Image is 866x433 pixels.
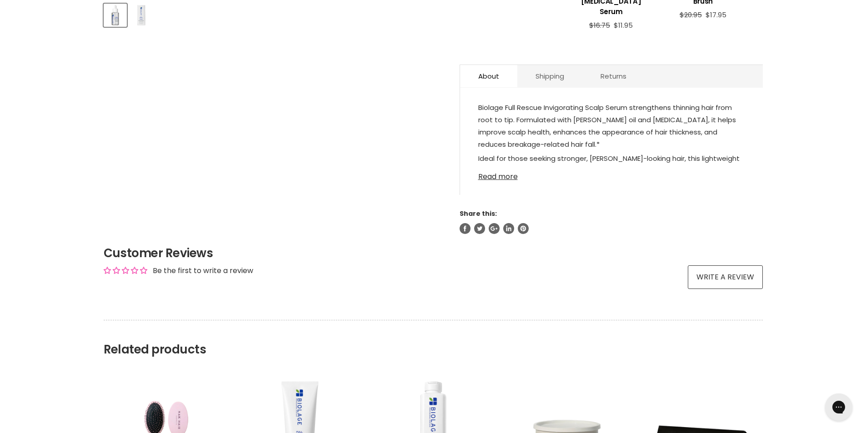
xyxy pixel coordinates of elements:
[517,65,582,87] a: Shipping
[130,4,153,27] button: Matrix Biolage Full Rescue Invigorating Scalp Serum
[688,265,763,289] a: Write a review
[153,266,253,276] div: Be the first to write a review
[104,245,763,261] h2: Customer Reviews
[706,10,726,20] span: $17.95
[478,167,745,181] a: Read more
[478,152,745,191] p: Ideal for those seeking stronger, [PERSON_NAME]-looking hair, this lightweight serum supports a h...
[478,101,745,152] p: Biolage Full Rescue Invigorating Scalp Serum strengthens thinning hair from root to tip. Formulat...
[104,265,147,276] div: Average rating is 0.00 stars
[460,209,497,218] span: Share this:
[105,5,126,26] img: Matrix Biolage Full Rescue Invigorating Scalp Serum
[460,209,763,234] aside: Share this:
[130,5,152,26] img: Matrix Biolage Full Rescue Invigorating Scalp Serum
[589,20,610,30] span: $16.75
[680,10,702,20] span: $20.95
[460,65,517,87] a: About
[104,320,763,357] h2: Related products
[614,20,633,30] span: $11.95
[582,65,645,87] a: Returns
[821,390,857,424] iframe: Gorgias live chat messenger
[104,4,127,27] button: Matrix Biolage Full Rescue Invigorating Scalp Serum
[102,1,445,27] div: Product thumbnails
